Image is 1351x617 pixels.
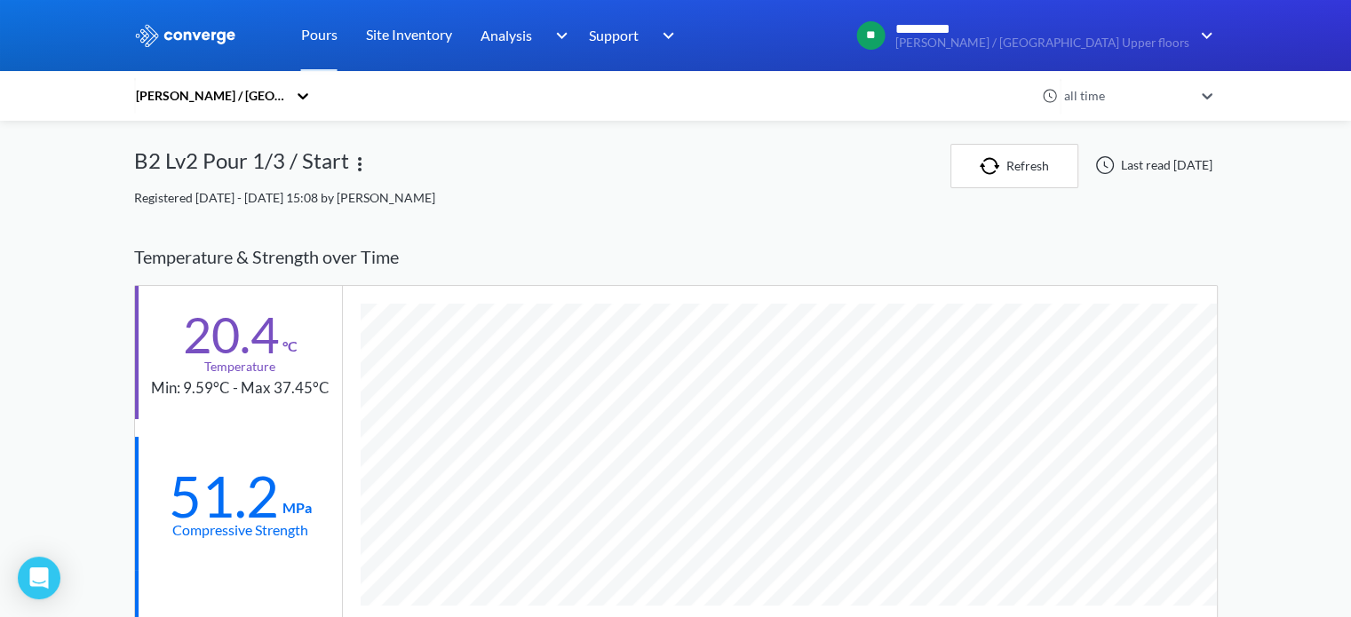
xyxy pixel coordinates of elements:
[1085,154,1218,176] div: Last read [DATE]
[950,144,1078,188] button: Refresh
[134,24,237,47] img: logo_ewhite.svg
[169,474,279,518] div: 51.2
[349,154,370,175] img: more.svg
[895,36,1189,50] span: [PERSON_NAME] / [GEOGRAPHIC_DATA] Upper floors
[980,157,1006,175] img: icon-refresh.svg
[134,190,435,205] span: Registered [DATE] - [DATE] 15:08 by [PERSON_NAME]
[134,86,287,106] div: [PERSON_NAME] / [GEOGRAPHIC_DATA] Upper floors
[183,312,279,357] div: 20.4
[589,24,639,46] span: Support
[481,24,532,46] span: Analysis
[1042,88,1058,104] img: icon-clock.svg
[1060,86,1193,106] div: all time
[151,376,330,400] div: Min: 9.59°C - Max 37.45°C
[204,357,275,376] div: Temperature
[651,25,679,46] img: downArrow.svg
[134,144,349,188] div: B2 Lv2 Pour 1/3 / Start
[134,229,1218,285] div: Temperature & Strength over Time
[1189,25,1218,46] img: downArrow.svg
[18,557,60,599] div: Open Intercom Messenger
[544,25,572,46] img: downArrow.svg
[172,518,308,541] div: Compressive Strength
